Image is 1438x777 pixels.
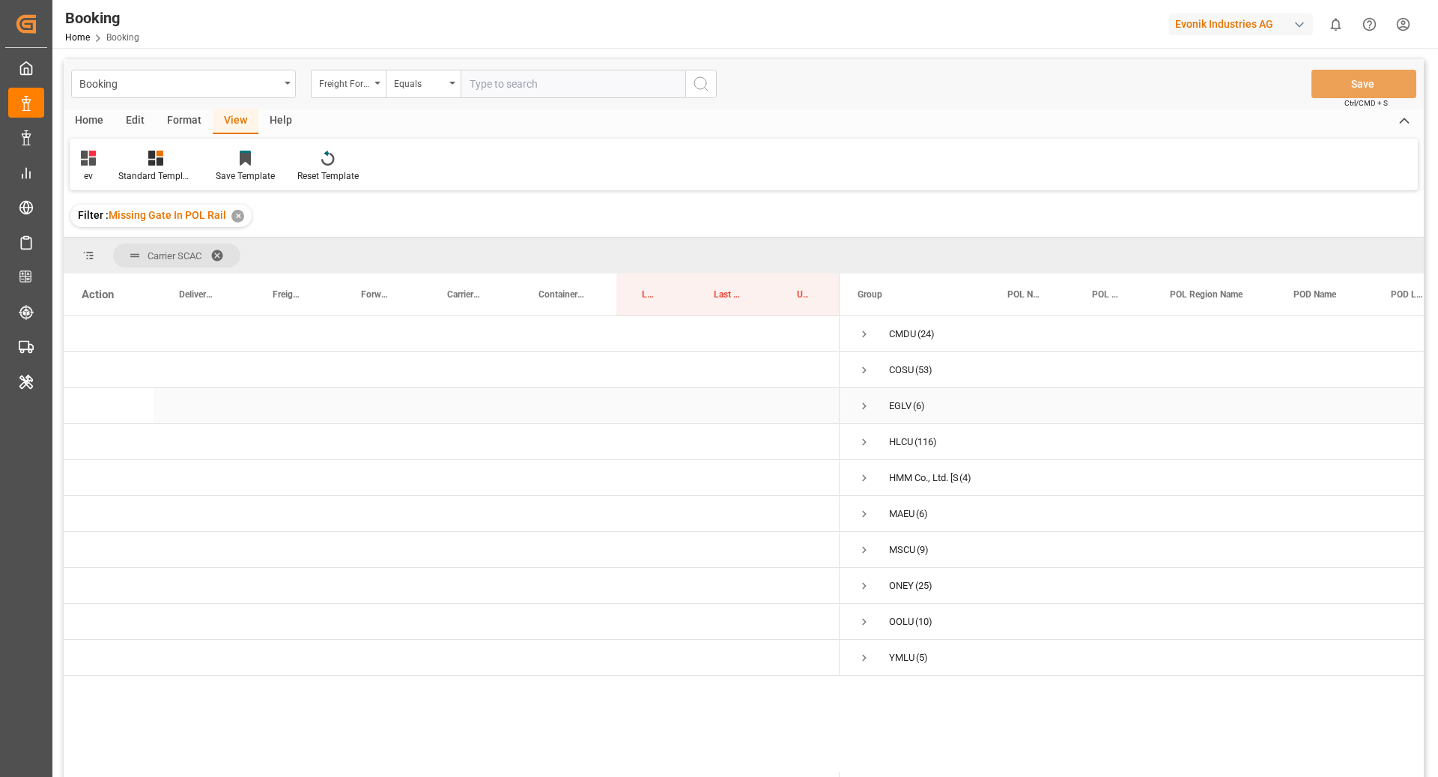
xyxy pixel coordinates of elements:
span: Group [858,289,882,300]
button: open menu [71,70,296,98]
div: Freight Forwarder's Reference No. [319,73,370,91]
div: Booking [79,73,279,92]
button: Save [1311,70,1416,98]
div: EGLV [889,389,911,423]
div: Press SPACE to select this row. [64,316,840,352]
span: Forwarder Name [361,289,390,300]
button: open menu [311,70,386,98]
div: Press SPACE to select this row. [64,496,840,532]
span: (6) [916,497,928,531]
span: Container No. [539,289,585,300]
span: Carrier Booking No. [447,289,482,300]
span: POD Locode [1391,289,1426,300]
a: Home [65,32,90,43]
div: Home [64,109,115,134]
span: POL Locode [1092,289,1120,300]
div: Reset Template [297,169,359,183]
span: (116) [914,425,937,459]
div: MSCU [889,533,915,567]
div: CMDU [889,317,916,351]
span: POL Name [1007,289,1043,300]
div: Standard Templates [118,169,193,183]
div: Press SPACE to select this row. [64,424,840,460]
span: POD Name [1293,289,1336,300]
div: Press SPACE to select this row. [64,532,840,568]
div: Press SPACE to select this row. [64,352,840,388]
span: (5) [916,641,928,675]
div: HMM Co., Ltd. [STREET_ADDRESS] [889,461,958,495]
div: Press SPACE to select this row. [64,604,840,640]
div: Press SPACE to select this row. [64,568,840,604]
button: Evonik Industries AG [1169,10,1319,38]
div: MAEU [889,497,914,531]
div: ev [81,169,96,183]
div: Press SPACE to select this row. [64,640,840,676]
span: Freight Forwarder's Reference No. [273,289,304,300]
div: YMLU [889,641,914,675]
button: show 0 new notifications [1319,7,1353,41]
div: Help [258,109,303,134]
div: ✕ [231,210,244,223]
span: Update Last Opened By [797,289,808,300]
button: search button [685,70,717,98]
span: Last Opened Date [642,289,657,300]
span: Filter : [78,209,109,221]
span: (6) [913,389,925,423]
div: COSU [889,353,914,387]
span: (25) [915,569,932,603]
div: ONEY [889,569,914,603]
div: Evonik Industries AG [1169,13,1313,35]
div: View [213,109,258,134]
div: Edit [115,109,156,134]
span: (53) [915,353,932,387]
div: Press SPACE to select this row. [64,388,840,424]
span: (10) [915,605,932,639]
div: Equals [394,73,445,91]
div: Format [156,109,213,134]
span: POL Region Name [1170,289,1243,300]
button: Help Center [1353,7,1386,41]
span: Ctrl/CMD + S [1344,97,1388,109]
span: (24) [917,317,935,351]
div: Booking [65,7,139,29]
input: Type to search [461,70,685,98]
span: Carrier SCAC [148,250,201,261]
div: HLCU [889,425,913,459]
div: Press SPACE to select this row. [64,460,840,496]
div: OOLU [889,605,914,639]
span: Last Opened By [714,289,740,300]
span: (9) [917,533,929,567]
div: Action [82,288,114,301]
span: Missing Gate In POL Rail [109,209,226,221]
span: Delivery No. [179,289,216,300]
span: (4) [959,461,971,495]
button: open menu [386,70,461,98]
div: Save Template [216,169,275,183]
